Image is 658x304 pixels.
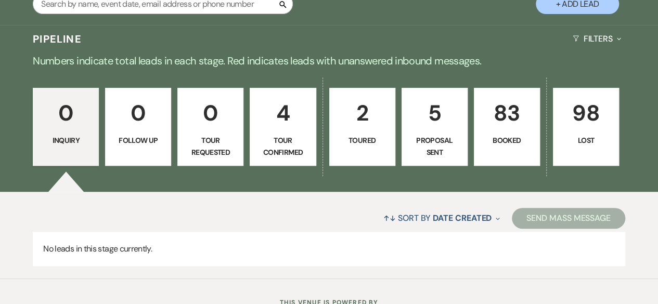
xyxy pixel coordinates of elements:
[569,25,625,52] button: Filters
[256,135,309,158] p: Tour Confirmed
[408,96,461,130] p: 5
[433,213,492,223] span: Date Created
[560,96,612,130] p: 98
[105,88,171,166] a: 0Follow Up
[408,135,461,158] p: Proposal Sent
[379,204,504,232] button: Sort By Date Created
[40,96,92,130] p: 0
[336,135,389,146] p: Toured
[40,135,92,146] p: Inquiry
[512,208,625,229] button: Send Mass Message
[383,213,396,223] span: ↑↓
[33,88,99,166] a: 0Inquiry
[177,88,243,166] a: 0Tour Requested
[474,88,540,166] a: 83Booked
[336,96,389,130] p: 2
[112,135,164,146] p: Follow Up
[33,32,82,46] h3: Pipeline
[184,96,237,130] p: 0
[184,135,237,158] p: Tour Requested
[402,88,468,166] a: 5Proposal Sent
[250,88,316,166] a: 4Tour Confirmed
[33,232,625,266] p: No leads in this stage currently.
[481,96,533,130] p: 83
[560,135,612,146] p: Lost
[256,96,309,130] p: 4
[112,96,164,130] p: 0
[481,135,533,146] p: Booked
[553,88,619,166] a: 98Lost
[329,88,395,166] a: 2Toured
